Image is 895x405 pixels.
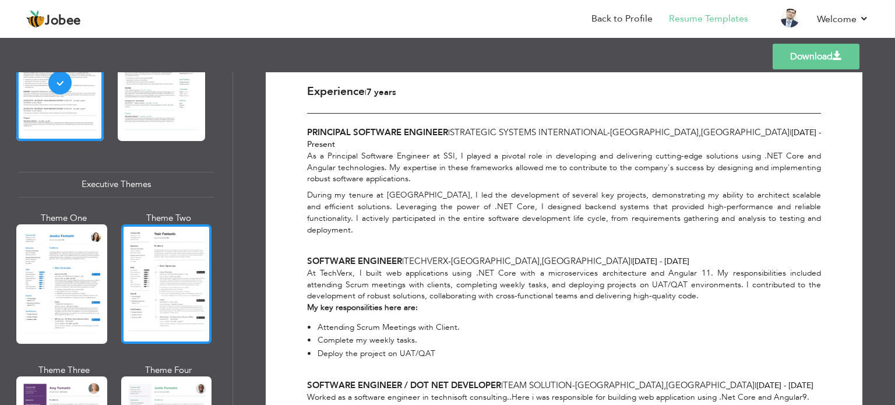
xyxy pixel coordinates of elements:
span: Techverx [404,255,448,267]
div: At TechVerx, I built web applications using .NET Core with a microservices architecture and Angul... [307,267,821,360]
li: Deploy the project on UAT/QAT [307,347,460,360]
strong: My key responsilities here are: [307,302,418,313]
span: Experience [307,84,365,99]
span: Software Engineer [307,255,402,267]
span: [GEOGRAPHIC_DATA] [575,379,664,391]
span: - [607,126,610,138]
span: | [790,126,791,138]
a: Resume Templates [669,12,748,26]
span: [GEOGRAPHIC_DATA] [451,255,540,267]
div: Theme Three [19,364,110,376]
span: | [365,87,367,98]
span: Team Solution [503,379,572,391]
img: Profile Img [781,9,799,27]
div: Executive Themes [19,172,214,197]
p: As a Principal Software Engineer at SSI, I played a pivotal role in developing and delivering cut... [307,150,821,185]
span: | [501,379,503,391]
span: [GEOGRAPHIC_DATA] [610,126,699,138]
span: , [699,126,701,138]
span: [GEOGRAPHIC_DATA] [701,126,790,138]
a: Back to Profile [591,12,653,26]
li: Complete my weekly tasks. [307,334,460,347]
span: [DATE] - [DATE] [756,380,813,391]
div: Theme One [19,212,110,224]
span: Principal Software Engineer [307,126,448,138]
span: [DATE] - [DATE] [632,256,689,267]
span: | [402,255,404,267]
div: Theme Four [124,364,214,376]
span: 7 Years [367,86,396,98]
span: [DATE] - Present [307,127,821,150]
a: Welcome [817,12,869,26]
span: [GEOGRAPHIC_DATA] [666,379,755,391]
span: Jobee [45,15,81,27]
span: | [755,379,756,391]
li: Attending Scrum Meetings with Client. [307,321,460,334]
span: Strategic Systems International [450,126,607,138]
span: | [630,255,632,267]
span: , [664,379,666,391]
span: [GEOGRAPHIC_DATA] [542,255,630,267]
span: , [540,255,542,267]
span: Software Engineer / Dot Net Developer [307,379,501,391]
div: Theme Two [124,212,214,224]
img: jobee.io [26,10,45,29]
span: - [572,379,575,391]
a: Jobee [26,10,81,29]
span: - [448,255,451,267]
p: During my tenure at [GEOGRAPHIC_DATA], I led the development of several key projects, demonstrati... [307,189,821,235]
span: | [448,126,450,138]
a: Download [773,44,859,69]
